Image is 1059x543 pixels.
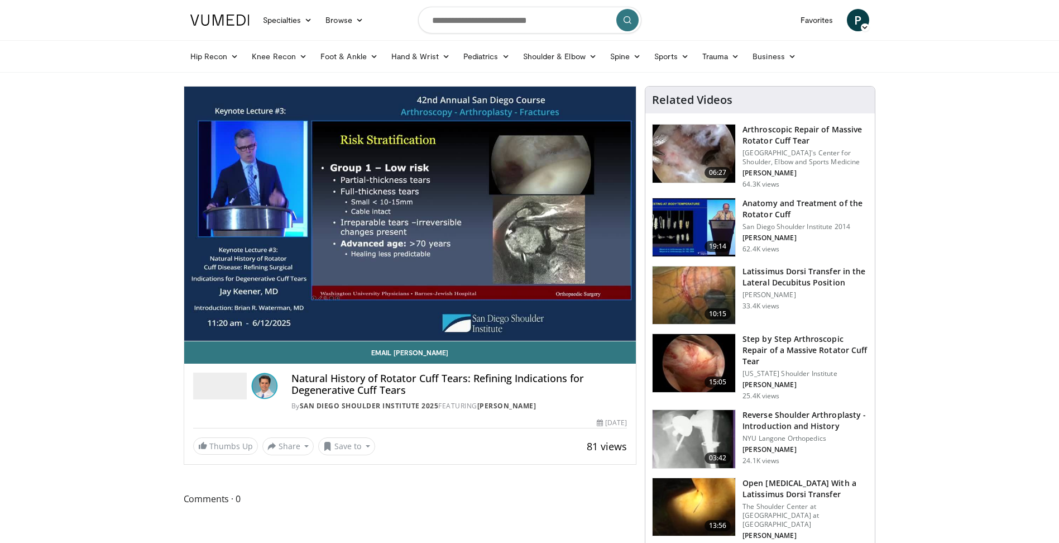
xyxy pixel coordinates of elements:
[256,9,319,31] a: Specialties
[652,93,732,107] h4: Related Videos
[742,456,779,465] p: 24.1K views
[742,409,868,432] h3: Reverse Shoulder Arthroplasty - Introduction and History
[587,440,627,453] span: 81 views
[794,9,840,31] a: Favorites
[516,45,603,68] a: Shoulder & Elbow
[705,308,731,320] span: 10:15
[262,437,314,455] button: Share
[742,234,868,242] p: [PERSON_NAME]
[291,373,627,397] h4: Natural History of Rotator Cuff Tears: Refining Indications for Degenerative Cuff Tears
[652,198,868,257] a: 19:14 Anatomy and Treatment of the Rotator Cuff San Diego Shoulder Institute 2014 [PERSON_NAME] 6...
[742,198,868,220] h3: Anatomy and Treatment of the Rotator Cuff
[319,9,370,31] a: Browse
[742,245,779,254] p: 62.4K views
[742,478,868,500] h3: Open [MEDICAL_DATA] With a Latissimus Dorsi Transfer
[603,45,648,68] a: Spine
[291,401,627,411] div: By FEATURING
[184,45,246,68] a: Hip Recon
[742,531,868,540] p: [PERSON_NAME]
[705,241,731,252] span: 19:14
[696,45,746,68] a: Trauma
[653,266,735,325] img: 38501_0000_3.png.150x105_q85_crop-smart_upscale.jpg
[705,453,731,464] span: 03:42
[653,410,735,468] img: zucker_4.png.150x105_q85_crop-smart_upscale.jpg
[597,418,627,428] div: [DATE]
[742,149,868,166] p: [GEOGRAPHIC_DATA]'s Center for Shoulder, Elbow and Sports Medicine
[184,492,637,506] span: Comments 0
[648,45,696,68] a: Sports
[652,266,868,325] a: 10:15 Latissimus Dorsi Transfer in the Lateral Decubitus Position [PERSON_NAME] 33.4K views
[705,377,731,388] span: 15:05
[742,124,868,146] h3: Arthroscopic Repair of Massive Rotator Cuff Tear
[653,334,735,392] img: 7cd5bdb9-3b5e-40f2-a8f4-702d57719c06.150x105_q85_crop-smart_upscale.jpg
[742,222,868,231] p: San Diego Shoulder Institute 2014
[477,401,536,411] a: [PERSON_NAME]
[742,445,868,454] p: [PERSON_NAME]
[653,125,735,183] img: 281021_0002_1.png.150x105_q85_crop-smart_upscale.jpg
[742,334,868,367] h3: Step by Step Arthroscopic Repair of a Massive Rotator Cuff Tear
[705,167,731,178] span: 06:27
[742,180,779,189] p: 64.3K views
[653,198,735,256] img: 58008271-3059-4eea-87a5-8726eb53a503.150x105_q85_crop-smart_upscale.jpg
[742,502,868,529] p: The Shoulder Center at [GEOGRAPHIC_DATA] at [GEOGRAPHIC_DATA]
[742,380,868,389] p: [PERSON_NAME]
[184,87,636,341] video-js: Video Player
[314,45,385,68] a: Foot & Ankle
[653,478,735,536] img: 38772_0000_3.png.150x105_q85_crop-smart_upscale.jpg
[742,369,868,378] p: [US_STATE] Shoulder Institute
[457,45,516,68] a: Pediatrics
[190,15,250,26] img: VuMedi Logo
[184,341,636,364] a: Email [PERSON_NAME]
[193,437,258,455] a: Thumbs Up
[742,290,868,299] p: [PERSON_NAME]
[418,7,641,34] input: Search topics, interventions
[652,409,868,469] a: 03:42 Reverse Shoulder Arthroplasty - Introduction and History NYU Langone Orthopedics [PERSON_NA...
[318,437,375,455] button: Save to
[742,434,868,443] p: NYU Langone Orthopedics
[742,169,868,178] p: [PERSON_NAME]
[746,45,803,68] a: Business
[300,401,439,411] a: San Diego Shoulder Institute 2025
[193,373,247,399] img: San Diego Shoulder Institute 2025
[652,124,868,189] a: 06:27 Arthroscopic Repair of Massive Rotator Cuff Tear [GEOGRAPHIC_DATA]'s Center for Shoulder, E...
[385,45,457,68] a: Hand & Wrist
[245,45,314,68] a: Knee Recon
[705,520,731,531] span: 13:56
[742,302,779,311] p: 33.4K views
[652,334,868,401] a: 15:05 Step by Step Arthroscopic Repair of a Massive Rotator Cuff Tear [US_STATE] Shoulder Institu...
[742,392,779,401] p: 25.4K views
[251,373,278,399] img: Avatar
[847,9,869,31] a: P
[742,266,868,288] h3: Latissimus Dorsi Transfer in the Lateral Decubitus Position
